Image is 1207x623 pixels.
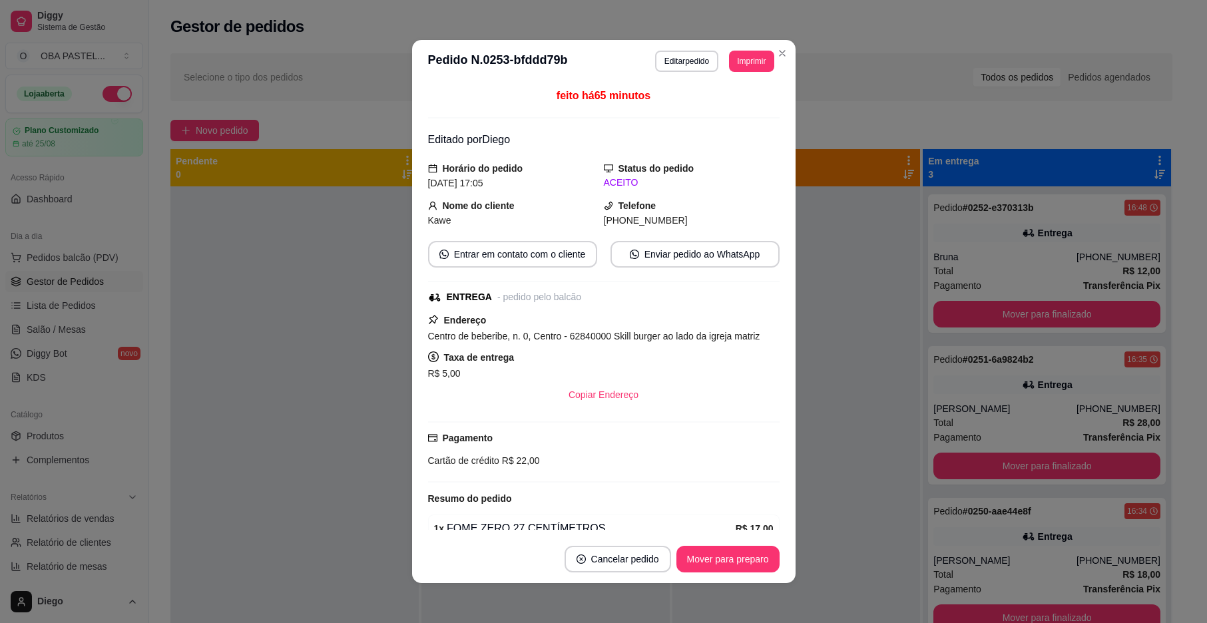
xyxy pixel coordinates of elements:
[604,201,613,210] span: phone
[428,433,437,443] span: credit-card
[439,250,449,259] span: whats-app
[428,201,437,210] span: user
[772,43,793,64] button: Close
[443,163,523,174] strong: Horário do pedido
[630,250,639,259] span: whats-app
[428,241,597,268] button: whats-appEntrar em contato com o cliente
[443,200,515,211] strong: Nome do cliente
[444,352,515,363] strong: Taxa de entrega
[428,134,511,145] span: Editado por Diego
[604,176,780,190] div: ACEITO
[444,315,487,325] strong: Endereço
[655,51,718,72] button: Editarpedido
[428,314,439,325] span: pushpin
[618,163,694,174] strong: Status do pedido
[497,290,581,304] div: - pedido pelo balcão
[428,51,568,72] h3: Pedido N. 0253-bfddd79b
[428,164,437,173] span: calendar
[434,520,736,536] div: FOME ZERO 27 CENTÍMETROS
[499,455,540,466] span: R$ 22,00
[610,241,780,268] button: whats-appEnviar pedido ao WhatsApp
[604,215,688,226] span: [PHONE_NUMBER]
[428,455,499,466] span: Cartão de crédito
[434,523,445,534] strong: 1 x
[558,381,649,408] button: Copiar Endereço
[428,178,483,188] span: [DATE] 17:05
[565,546,671,572] button: close-circleCancelar pedido
[577,554,586,564] span: close-circle
[676,546,780,572] button: Mover para preparo
[428,493,512,504] strong: Resumo do pedido
[618,200,656,211] strong: Telefone
[736,523,774,534] strong: R$ 17,00
[604,164,613,173] span: desktop
[428,351,439,362] span: dollar
[428,368,461,379] span: R$ 5,00
[428,331,760,341] span: Centro de beberibe, n. 0, Centro - 62840000 Skill burger ao lado da igreja matriz
[443,433,493,443] strong: Pagamento
[557,90,650,101] span: feito há 65 minutos
[447,290,492,304] div: ENTREGA
[729,51,774,72] button: Imprimir
[428,215,451,226] span: Kawe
